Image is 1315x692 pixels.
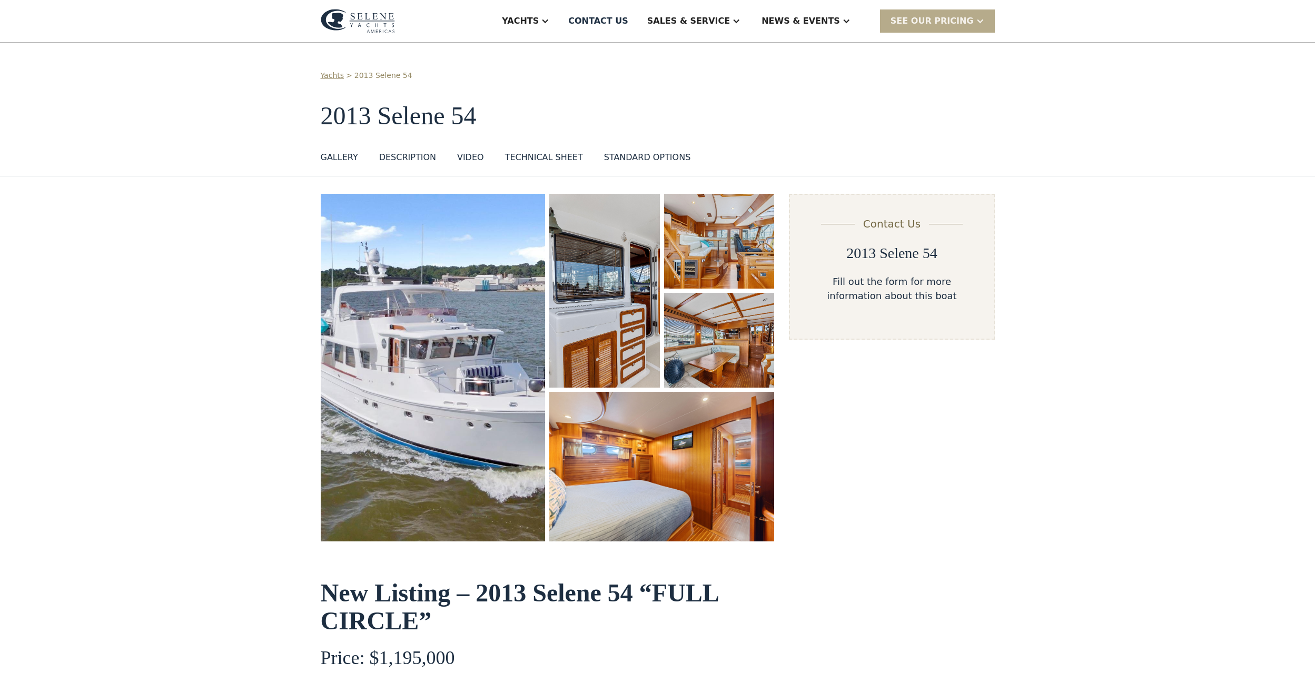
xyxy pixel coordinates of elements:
[664,293,775,388] a: open lightbox
[647,15,730,27] div: Sales & Service
[664,194,775,289] a: open lightbox
[457,151,484,168] a: VIDEO
[568,15,628,27] div: Contact US
[505,151,583,164] div: TECHNICAL SHEET
[321,648,775,669] h4: Price: $1,195,000
[549,392,774,542] a: open lightbox
[321,151,358,164] div: GALLERY
[321,579,718,635] strong: New Listing – 2013 Selene 54 “FULL CIRCLE”
[354,70,412,81] a: 2013 Selene 54
[502,15,539,27] div: Yachts
[863,216,921,232] div: Contact Us
[379,151,436,164] div: DESCRIPTION
[880,9,995,32] div: SEE Our Pricing
[604,151,691,168] a: STANDARD OPTIONS
[762,15,840,27] div: News & EVENTS
[321,151,358,168] a: GALLERY
[846,244,937,262] h2: 2013 Selene 54
[379,151,436,168] a: DESCRIPTION
[604,151,691,164] div: STANDARD OPTIONS
[807,274,976,303] div: Fill out the form for more information about this boat
[891,15,974,27] div: SEE Our Pricing
[505,151,583,168] a: TECHNICAL SHEET
[549,194,659,388] a: open lightbox
[457,151,484,164] div: VIDEO
[321,70,344,81] a: Yachts
[321,102,995,130] h1: 2013 Selene 54
[789,194,994,340] form: Email Form
[321,9,395,33] img: logo
[321,194,546,542] a: open lightbox
[346,70,352,81] div: >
